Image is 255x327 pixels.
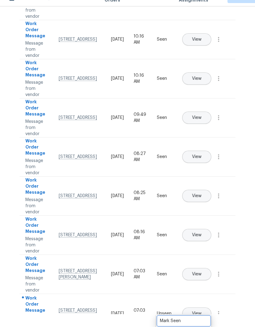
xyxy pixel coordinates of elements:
[134,151,147,163] div: 08:27 AM
[157,232,172,238] div: Seen
[192,194,201,198] span: View
[182,307,211,320] button: View
[25,99,49,119] div: Work Order Message
[25,255,49,275] div: Work Order Message
[182,151,211,163] button: View
[157,115,172,121] div: Seen
[192,233,201,237] span: View
[111,271,124,277] div: [DATE]
[111,310,124,317] div: [DATE]
[111,193,124,199] div: [DATE]
[111,75,124,82] div: [DATE]
[134,33,147,46] div: 10:16 AM
[192,116,201,120] span: View
[134,72,147,85] div: 10:16 AM
[157,271,172,277] div: Seen
[182,268,211,280] button: View
[111,115,124,121] div: [DATE]
[157,36,172,42] div: Seen
[111,36,124,42] div: [DATE]
[192,76,201,81] span: View
[25,236,49,254] div: Message from vendor
[157,154,172,160] div: Seen
[25,216,49,236] div: Work Order Message
[25,1,49,20] div: Message from vendor
[134,268,147,280] div: 07:03 AM
[182,190,211,202] button: View
[157,310,172,317] div: Unseen
[134,307,147,320] div: 07:03 PM
[25,197,49,215] div: Message from vendor
[25,158,49,176] div: Message from vendor
[192,272,201,277] span: View
[134,112,147,124] div: 09:49 AM
[182,229,211,241] button: View
[157,75,172,82] div: Seen
[25,295,49,315] div: Work Order Message
[182,72,211,85] button: View
[25,40,49,59] div: Message from vendor
[134,190,147,202] div: 08:25 AM
[111,232,124,238] div: [DATE]
[160,318,208,324] div: Mark Seen
[192,155,201,159] span: View
[25,20,49,40] div: Work Order Message
[182,112,211,124] button: View
[25,119,49,137] div: Message from vendor
[25,138,49,158] div: Work Order Message
[192,311,201,316] span: View
[25,79,49,98] div: Message from vendor
[25,177,49,197] div: Work Order Message
[157,193,172,199] div: Seen
[111,154,124,160] div: [DATE]
[25,275,49,293] div: Message from vendor
[25,60,49,79] div: Work Order Message
[192,37,201,42] span: View
[134,229,147,241] div: 08:16 AM
[182,33,211,46] button: View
